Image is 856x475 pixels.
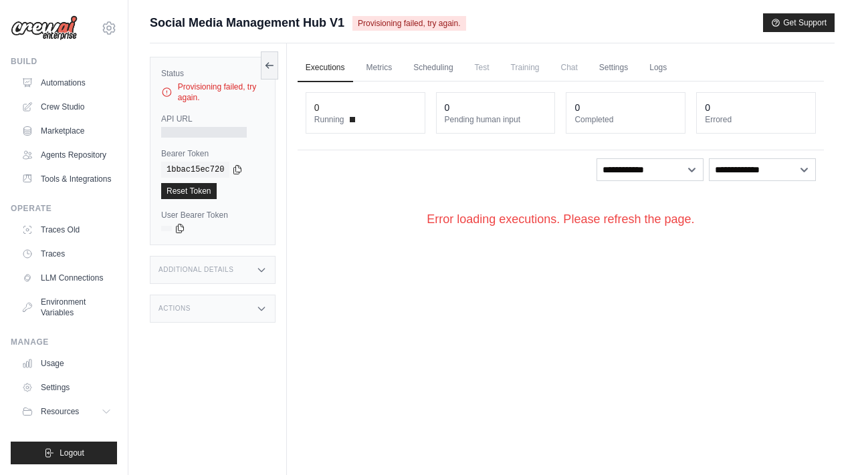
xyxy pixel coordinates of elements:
a: Agents Repository [16,144,117,166]
label: API URL [161,114,264,124]
a: Environment Variables [16,291,117,323]
a: Metrics [358,54,401,82]
a: Marketplace [16,120,117,142]
span: Resources [41,406,79,417]
div: Provisioning failed, try again. [161,82,264,103]
span: Running [314,114,344,125]
span: Test [467,54,498,81]
a: Crew Studio [16,96,117,118]
div: Error loading executions. Please refresh the page. [298,189,824,250]
a: Settings [591,54,636,82]
label: User Bearer Token [161,210,264,220]
button: Logout [11,442,117,464]
span: Training is not available until the deployment is complete [503,54,548,81]
a: Traces Old [16,219,117,241]
dt: Completed [574,114,677,125]
div: Build [11,56,117,67]
div: 0 [445,101,450,114]
span: Chat is not available until the deployment is complete [553,54,586,81]
span: Provisioning failed, try again. [352,16,465,31]
div: 0 [705,101,710,114]
div: Operate [11,203,117,214]
span: Social Media Management Hub V1 [150,13,344,32]
span: Logout [60,448,84,458]
dt: Errored [705,114,807,125]
a: Scheduling [405,54,461,82]
label: Bearer Token [161,148,264,159]
a: Logs [641,54,675,82]
iframe: Chat Widget [789,411,856,475]
button: Get Support [763,13,835,32]
button: Resources [16,401,117,422]
div: Manage [11,337,117,347]
a: Usage [16,353,117,374]
a: Settings [16,377,117,398]
h3: Additional Details [158,266,233,274]
div: 0 [574,101,580,114]
dt: Pending human input [445,114,547,125]
a: Reset Token [161,183,217,199]
code: 1bbac15ec720 [161,162,229,178]
a: Executions [298,54,353,82]
div: 0 [314,101,320,114]
img: Logo [11,15,78,41]
a: Traces [16,243,117,265]
h3: Actions [158,305,191,313]
a: LLM Connections [16,267,117,289]
a: Automations [16,72,117,94]
a: Tools & Integrations [16,168,117,190]
label: Status [161,68,264,79]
